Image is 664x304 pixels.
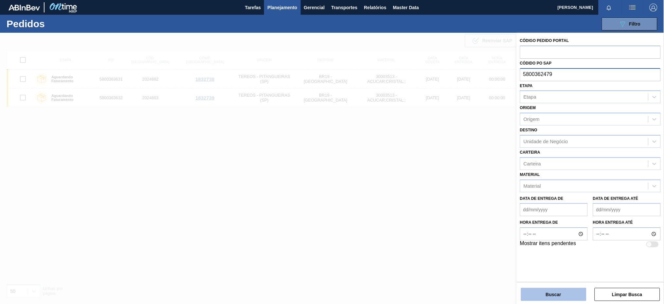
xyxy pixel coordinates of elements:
label: Origem [520,105,536,110]
label: Carteira [520,150,540,155]
span: Master Data [393,4,419,11]
label: Código Pedido Portal [520,38,569,43]
input: dd/mm/yyyy [520,203,588,216]
div: Origem [524,117,540,122]
label: Material [520,172,540,177]
img: TNhmsLtSVTkK8tSr43FrP2fwEKptu5GPRR3wAAAABJRU5ErkJggg== [9,5,40,10]
span: Tarefas [245,4,261,11]
label: Hora entrega de [520,218,588,227]
label: Códido PO SAP [520,61,552,66]
input: dd/mm/yyyy [593,203,661,216]
button: Notificações [599,3,619,12]
div: Material [524,183,541,189]
h1: Pedidos [7,20,105,28]
span: Filtro [629,21,641,27]
span: Planejamento [267,4,297,11]
span: Relatórios [364,4,386,11]
img: userActions [629,4,637,11]
label: Hora entrega até [593,218,661,227]
button: Filtro [602,17,657,30]
label: Destino [520,128,537,132]
span: Gerencial [304,4,325,11]
span: Transportes [331,4,357,11]
div: Unidade de Negócio [524,139,568,144]
img: Logout [650,4,657,11]
label: Data de Entrega de [520,196,564,201]
label: Data de Entrega até [593,196,638,201]
label: Etapa [520,84,533,88]
div: Carteira [524,161,541,166]
label: Mostrar itens pendentes [520,240,576,248]
div: Etapa [524,94,536,100]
